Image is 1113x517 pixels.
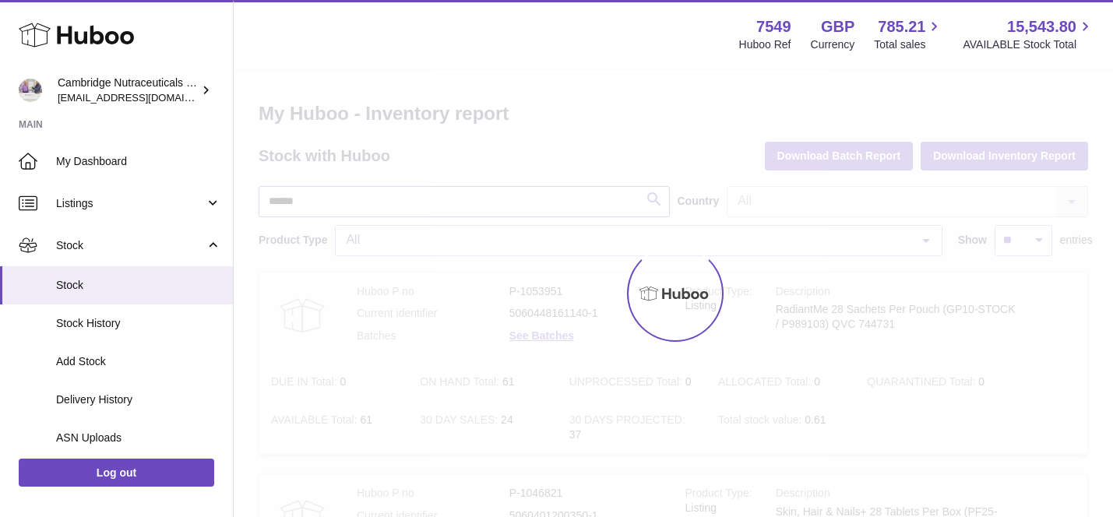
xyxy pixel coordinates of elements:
span: 785.21 [878,16,925,37]
span: Listings [56,196,205,211]
span: AVAILABLE Stock Total [963,37,1094,52]
div: Huboo Ref [739,37,791,52]
a: Log out [19,459,214,487]
span: My Dashboard [56,154,221,169]
span: Stock [56,238,205,253]
img: qvc@camnutra.com [19,79,42,102]
span: [EMAIL_ADDRESS][DOMAIN_NAME] [58,91,229,104]
div: Currency [811,37,855,52]
span: Total sales [874,37,943,52]
span: ASN Uploads [56,431,221,445]
span: Stock [56,278,221,293]
span: Stock History [56,316,221,331]
span: 15,543.80 [1007,16,1076,37]
a: 785.21 Total sales [874,16,943,52]
span: Add Stock [56,354,221,369]
a: 15,543.80 AVAILABLE Stock Total [963,16,1094,52]
strong: GBP [821,16,854,37]
div: Cambridge Nutraceuticals Ltd [58,76,198,105]
strong: 7549 [756,16,791,37]
span: Delivery History [56,392,221,407]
